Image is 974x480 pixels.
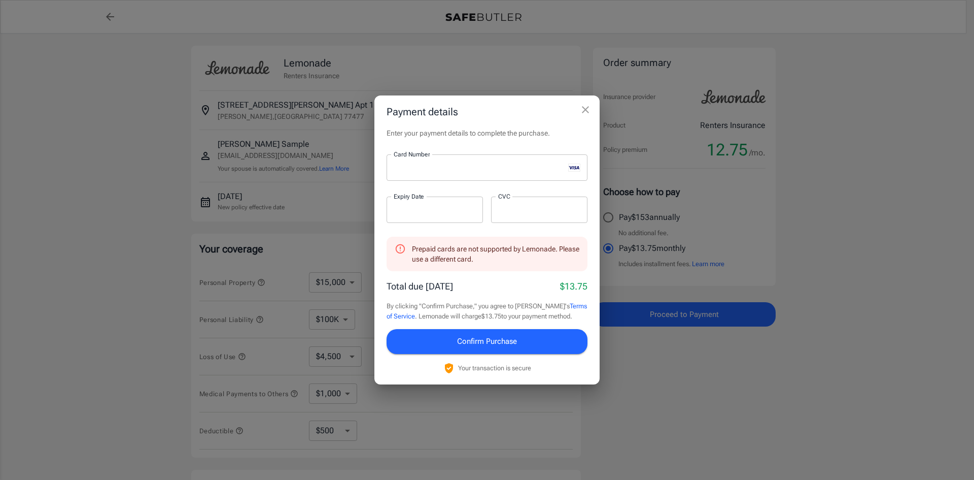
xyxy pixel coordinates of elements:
span: Confirm Purchase [457,335,517,348]
svg: visa [568,164,580,172]
p: Total due [DATE] [387,279,453,293]
button: Confirm Purchase [387,329,587,354]
h2: Payment details [374,95,600,128]
label: Expiry Date [394,192,424,201]
iframe: Secure CVC input frame [498,205,580,215]
iframe: Secure expiration date input frame [394,205,476,215]
div: Prepaid cards are not supported by Lemonade. Please use a different card. [412,240,579,268]
a: Terms of Service [387,302,587,320]
label: CVC [498,192,510,201]
p: Enter your payment details to complete the purchase. [387,128,587,138]
label: Card Number [394,150,430,158]
p: Your transaction is secure [458,363,531,373]
p: By clicking "Confirm Purchase," you agree to [PERSON_NAME]'s . Lemonade will charge $13.75 to you... [387,301,587,321]
button: close [575,100,596,120]
p: $13.75 [560,279,587,293]
iframe: Secure card number input frame [394,163,564,173]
